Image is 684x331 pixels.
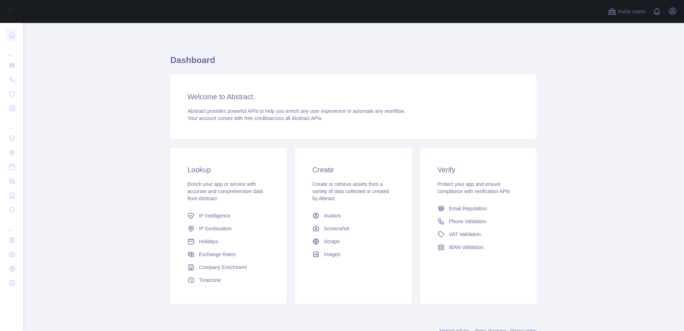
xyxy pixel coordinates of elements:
[187,92,519,102] h3: Welcome to Abstract.
[324,212,341,219] span: Avatars
[199,225,232,232] span: IP Geolocation
[187,165,269,175] h3: Lookup
[435,228,522,241] a: VAT Validation
[324,251,340,258] span: Images
[309,209,397,222] a: Avatars
[185,261,272,274] a: Company Enrichment
[199,251,236,258] span: Exchange Rates
[6,218,17,232] div: ...
[324,238,339,245] span: Scrape
[244,115,269,121] span: free credits
[312,165,394,175] h3: Create
[185,209,272,222] a: IP Intelligence
[199,212,230,219] span: IP Intelligence
[187,108,405,114] span: Abstract provides powerful APIs to help you enrich any user experience or automate any workflow.
[187,115,323,121] span: Your account comes with across all Abstract APIs.
[185,248,272,261] a: Exchange Rates
[187,181,263,201] span: Enrich your app or service with accurate and comprehensive data from Abstract
[618,8,645,16] span: Invite users
[449,244,484,251] span: IBAN Validation
[199,277,221,284] span: Timezone
[449,205,487,212] span: Email Reputation
[309,248,397,261] a: Images
[435,241,522,254] a: IBAN Validation
[170,54,537,72] h1: Dashboard
[6,116,17,130] div: ...
[199,264,247,271] span: Company Enrichment
[309,222,397,235] a: Screenshot
[185,222,272,235] a: IP Geolocation
[438,181,510,194] span: Protect your app and ensure compliance with verification APIs
[606,6,647,17] button: Invite users
[435,202,522,215] a: Email Reputation
[6,43,17,57] div: ...
[185,235,272,248] a: Holidays
[309,235,397,248] a: Scrape
[185,274,272,287] a: Timezone
[435,215,522,228] a: Phone Validation
[312,181,389,201] span: Create or retrieve assets from a variety of data collected or created by Abtract
[199,238,218,245] span: Holidays
[449,218,487,225] span: Phone Validation
[438,165,519,175] h3: Verify
[449,231,481,238] span: VAT Validation
[324,225,349,232] span: Screenshot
